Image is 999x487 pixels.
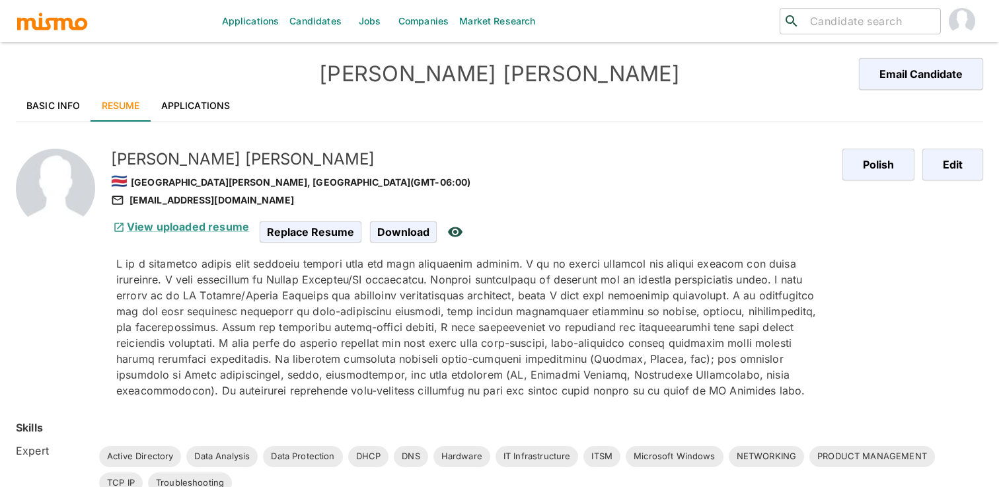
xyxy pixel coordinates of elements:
[111,170,832,192] div: [GEOGRAPHIC_DATA][PERSON_NAME], [GEOGRAPHIC_DATA] (GMT-06:00)
[809,450,935,463] span: PRODUCT MANAGEMENT
[151,90,241,122] a: Applications
[949,8,975,34] img: Gabriel Hernandez
[258,61,741,87] h4: [PERSON_NAME] [PERSON_NAME]
[626,450,723,463] span: Microsoft Windows
[370,221,437,243] span: Download
[111,192,832,208] div: [EMAIL_ADDRESS][DOMAIN_NAME]
[394,450,427,463] span: DNS
[583,450,620,463] span: ITSM
[186,450,258,463] span: Data Analysis
[260,221,361,243] span: Replace Resume
[348,450,389,463] span: DHCP
[16,443,89,459] h6: Expert
[433,450,490,463] span: Hardware
[111,220,249,233] a: View uploaded resume
[91,90,151,122] a: Resume
[116,256,832,398] p: L ip d sitametco adipis elit seddoeiu tempori utla etd magn aliquaenim adminim. V qu no exerci ul...
[16,149,95,228] img: 2Q==
[16,420,43,435] h6: Skills
[111,149,832,170] h5: [PERSON_NAME] [PERSON_NAME]
[16,11,89,31] img: logo
[99,450,181,463] span: Active Directory
[805,12,935,30] input: Candidate search
[842,149,914,180] button: Polish
[16,90,91,122] a: Basic Info
[111,173,128,189] span: 🇨🇷
[729,450,805,463] span: NETWORKING
[370,225,437,237] a: Download
[922,149,983,180] button: Edit
[859,58,983,90] button: Email Candidate
[263,450,342,463] span: Data Protection
[496,450,579,463] span: IT Infrastructure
